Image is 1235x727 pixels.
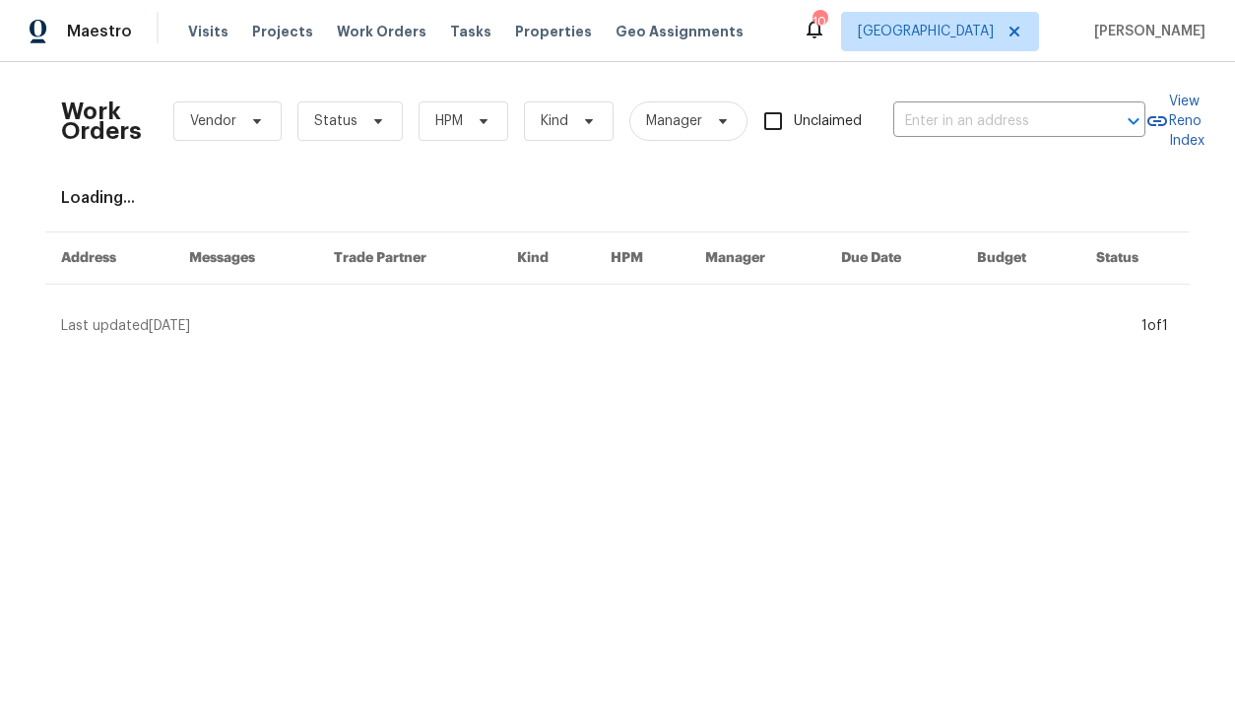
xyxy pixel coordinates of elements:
span: [GEOGRAPHIC_DATA] [858,22,994,41]
div: Loading... [61,188,1174,208]
th: Manager [689,232,825,285]
span: Vendor [190,111,236,131]
h2: Work Orders [61,101,142,141]
th: Kind [501,232,595,285]
span: Maestro [67,22,132,41]
span: [DATE] [149,319,190,333]
a: View Reno Index [1145,92,1204,151]
th: Budget [961,232,1080,285]
th: Status [1080,232,1190,285]
th: Due Date [825,232,961,285]
span: Status [314,111,357,131]
div: 104 [812,12,826,32]
div: Last updated [61,316,1136,336]
span: Manager [646,111,702,131]
button: Open [1120,107,1147,135]
span: Visits [188,22,228,41]
span: HPM [435,111,463,131]
th: Messages [173,232,318,285]
span: Kind [541,111,568,131]
input: Enter in an address [893,106,1090,137]
th: HPM [595,232,689,285]
span: Work Orders [337,22,426,41]
span: Tasks [450,25,491,38]
span: Unclaimed [794,111,862,132]
span: Geo Assignments [616,22,744,41]
span: [PERSON_NAME] [1086,22,1205,41]
div: 1 of 1 [1141,316,1168,336]
span: Properties [515,22,592,41]
th: Address [45,232,173,285]
th: Trade Partner [318,232,502,285]
span: Projects [252,22,313,41]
